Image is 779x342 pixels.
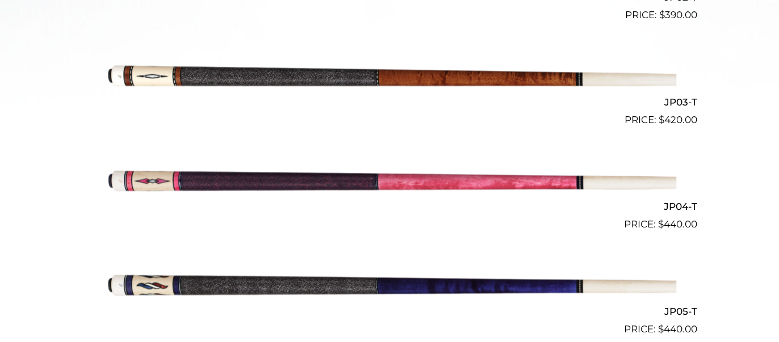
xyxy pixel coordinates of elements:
a: JP04-T $440.00 [82,132,697,232]
bdi: 390.00 [659,9,697,20]
h2: JP04-T [82,196,697,217]
img: JP04-T [103,132,676,227]
h2: JP03-T [82,91,697,112]
img: JP05-T [103,237,676,332]
bdi: 440.00 [658,218,697,230]
bdi: 440.00 [658,323,697,335]
span: $ [659,9,665,20]
span: $ [658,218,664,230]
img: JP03-T [103,27,676,123]
bdi: 420.00 [659,114,697,125]
h2: JP05-T [82,301,697,322]
span: $ [659,114,664,125]
a: JP05-T $440.00 [82,237,697,336]
span: $ [658,323,664,335]
a: JP03-T $420.00 [82,27,697,127]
